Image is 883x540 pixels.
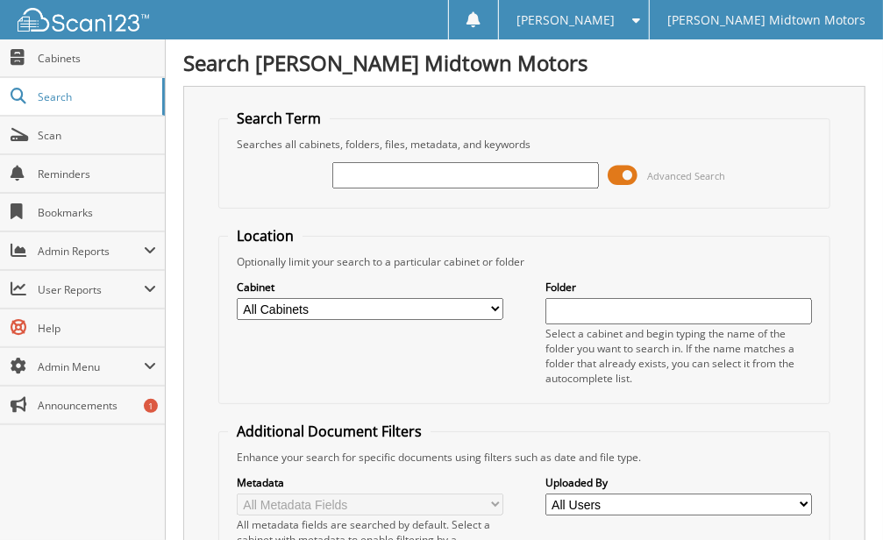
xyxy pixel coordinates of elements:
span: Bookmarks [38,205,156,220]
span: [PERSON_NAME] [516,15,615,25]
span: Admin Reports [38,244,144,259]
span: [PERSON_NAME] Midtown Motors [667,15,865,25]
div: Searches all cabinets, folders, files, metadata, and keywords [228,137,821,152]
span: Reminders [38,167,156,181]
img: scan123-logo-white.svg [18,8,149,32]
span: Search [38,89,153,104]
label: Folder [545,280,812,295]
label: Uploaded By [545,475,812,490]
span: Announcements [38,398,156,413]
span: Admin Menu [38,359,144,374]
span: Help [38,321,156,336]
span: Scan [38,128,156,143]
legend: Location [228,226,303,245]
div: Enhance your search for specific documents using filters such as date and file type. [228,450,821,465]
h1: Search [PERSON_NAME] Midtown Motors [183,48,865,77]
span: Cabinets [38,51,156,66]
span: Advanced Search [647,169,725,182]
div: 1 [144,399,158,413]
legend: Search Term [228,109,330,128]
label: Metadata [237,475,503,490]
label: Cabinet [237,280,503,295]
legend: Additional Document Filters [228,422,431,441]
div: Optionally limit your search to a particular cabinet or folder [228,254,821,269]
span: User Reports [38,282,144,297]
div: Select a cabinet and begin typing the name of the folder you want to search in. If the name match... [545,326,812,386]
